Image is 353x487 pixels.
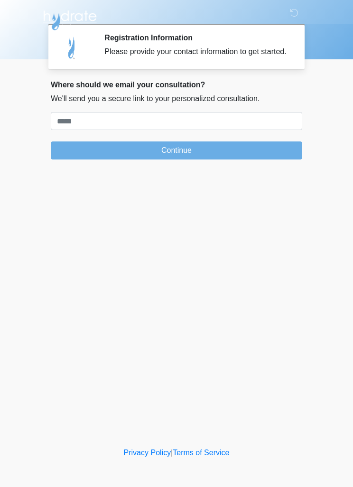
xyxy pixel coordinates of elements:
[51,141,302,159] button: Continue
[51,93,302,104] p: We'll send you a secure link to your personalized consultation.
[41,7,98,31] img: Hydrate IV Bar - Scottsdale Logo
[104,46,288,57] div: Please provide your contact information to get started.
[124,449,171,457] a: Privacy Policy
[173,449,229,457] a: Terms of Service
[171,449,173,457] a: |
[58,33,86,62] img: Agent Avatar
[51,80,302,89] h2: Where should we email your consultation?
